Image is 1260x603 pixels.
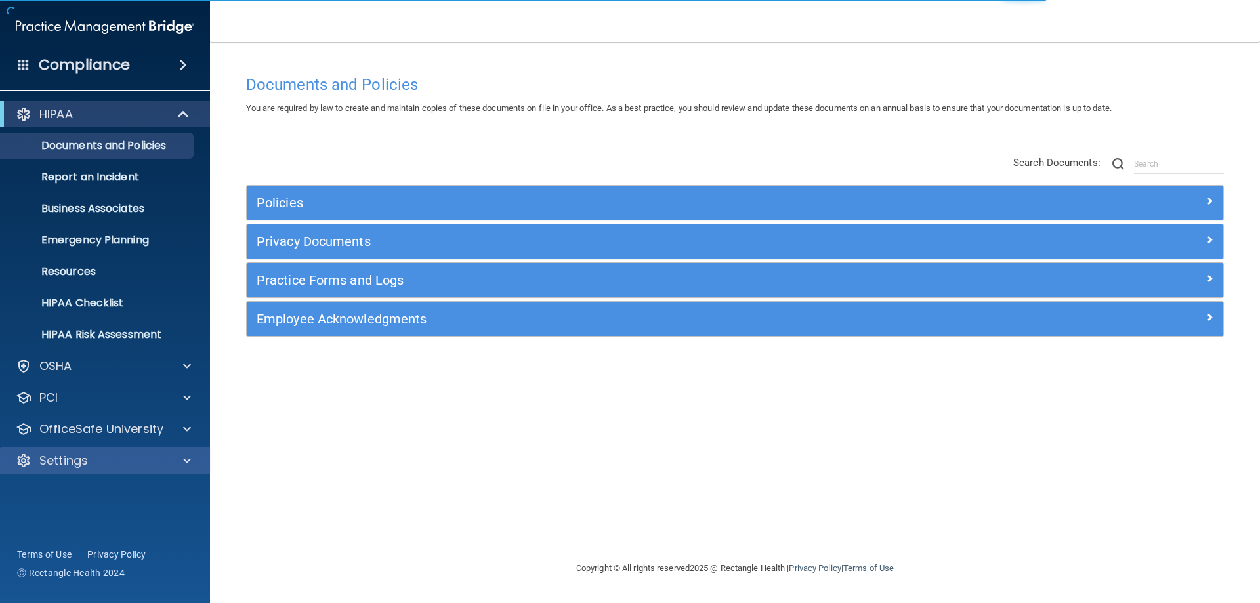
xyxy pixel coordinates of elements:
[257,312,969,326] h5: Employee Acknowledgments
[1033,510,1244,562] iframe: Drift Widget Chat Controller
[17,548,72,561] a: Terms of Use
[16,14,194,40] img: PMB logo
[843,563,894,573] a: Terms of Use
[9,202,188,215] p: Business Associates
[257,234,969,249] h5: Privacy Documents
[9,171,188,184] p: Report an Incident
[39,390,58,405] p: PCI
[257,273,969,287] h5: Practice Forms and Logs
[39,453,88,468] p: Settings
[495,547,975,589] div: Copyright © All rights reserved 2025 @ Rectangle Health | |
[39,106,73,122] p: HIPAA
[9,297,188,310] p: HIPAA Checklist
[39,358,72,374] p: OSHA
[9,139,188,152] p: Documents and Policies
[16,358,191,374] a: OSHA
[257,192,1213,213] a: Policies
[257,231,1213,252] a: Privacy Documents
[16,453,191,468] a: Settings
[9,234,188,247] p: Emergency Planning
[16,421,191,437] a: OfficeSafe University
[39,421,163,437] p: OfficeSafe University
[39,56,130,74] h4: Compliance
[257,270,1213,291] a: Practice Forms and Logs
[257,308,1213,329] a: Employee Acknowledgments
[1112,158,1124,170] img: ic-search.3b580494.png
[1013,157,1101,169] span: Search Documents:
[16,390,191,405] a: PCI
[9,265,188,278] p: Resources
[16,106,190,122] a: HIPAA
[246,103,1112,113] span: You are required by law to create and maintain copies of these documents on file in your office. ...
[87,548,146,561] a: Privacy Policy
[257,196,969,210] h5: Policies
[1134,154,1224,174] input: Search
[17,566,125,579] span: Ⓒ Rectangle Health 2024
[246,76,1224,93] h4: Documents and Policies
[789,563,841,573] a: Privacy Policy
[9,328,188,341] p: HIPAA Risk Assessment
